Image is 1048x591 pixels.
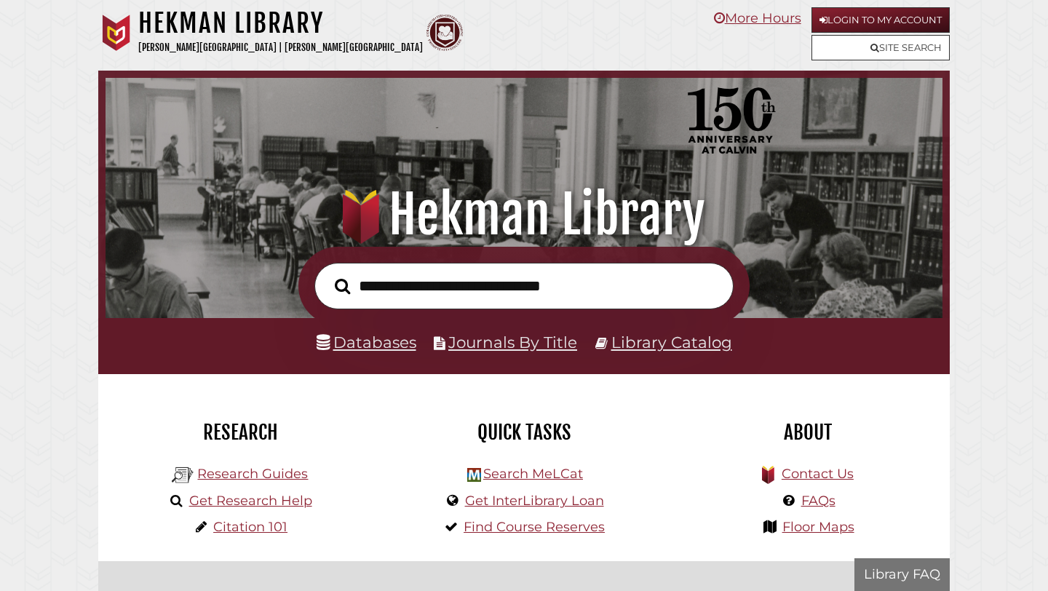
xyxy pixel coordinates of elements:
[714,10,801,26] a: More Hours
[677,420,939,445] h2: About
[138,39,423,56] p: [PERSON_NAME][GEOGRAPHIC_DATA] | [PERSON_NAME][GEOGRAPHIC_DATA]
[172,464,194,486] img: Hekman Library Logo
[782,519,854,535] a: Floor Maps
[197,466,308,482] a: Research Guides
[611,333,732,352] a: Library Catalog
[467,468,481,482] img: Hekman Library Logo
[122,183,927,247] h1: Hekman Library
[811,7,950,33] a: Login to My Account
[448,333,577,352] a: Journals By Title
[465,493,604,509] a: Get InterLibrary Loan
[109,420,371,445] h2: Research
[327,274,357,298] button: Search
[189,493,312,509] a: Get Research Help
[138,7,423,39] h1: Hekman Library
[213,519,287,535] a: Citation 101
[426,15,463,51] img: Calvin Theological Seminary
[811,35,950,60] a: Site Search
[801,493,835,509] a: FAQs
[483,466,583,482] a: Search MeLCat
[393,420,655,445] h2: Quick Tasks
[98,15,135,51] img: Calvin University
[782,466,854,482] a: Contact Us
[464,519,605,535] a: Find Course Reserves
[335,277,350,294] i: Search
[317,333,416,352] a: Databases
